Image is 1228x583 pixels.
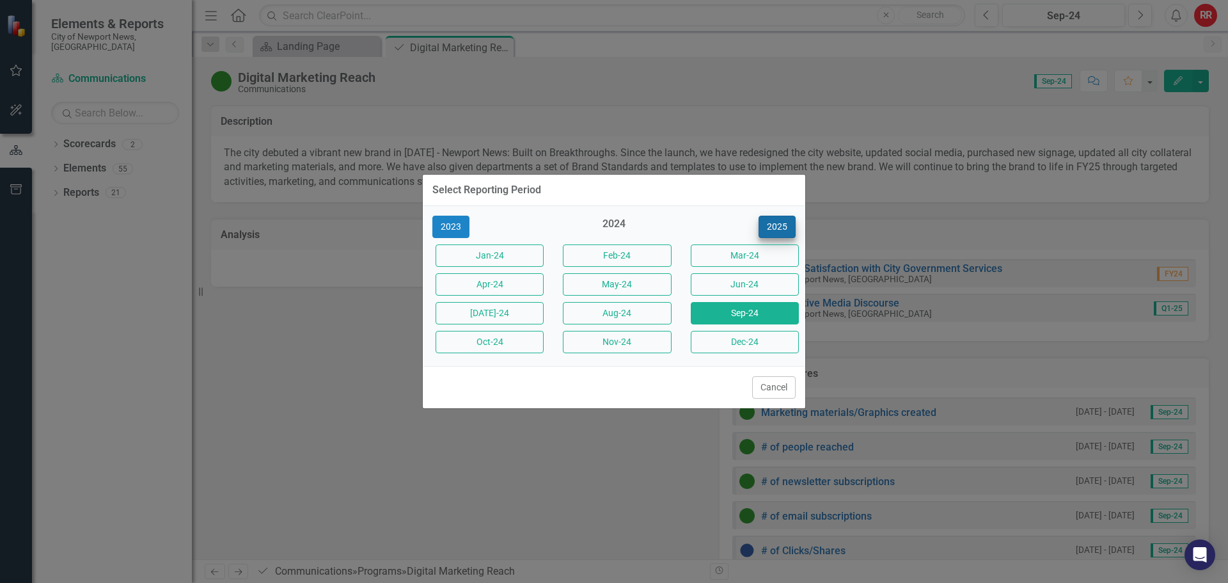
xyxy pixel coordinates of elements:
[752,376,796,399] button: Cancel
[563,244,671,267] button: Feb-24
[432,216,469,238] button: 2023
[759,216,796,238] button: 2025
[436,244,544,267] button: Jan-24
[560,217,668,238] div: 2024
[563,273,671,296] button: May-24
[691,302,799,324] button: Sep-24
[563,331,671,353] button: Nov-24
[436,273,544,296] button: Apr-24
[691,244,799,267] button: Mar-24
[1185,539,1215,570] div: Open Intercom Messenger
[691,331,799,353] button: Dec-24
[691,273,799,296] button: Jun-24
[432,184,541,196] div: Select Reporting Period
[563,302,671,324] button: Aug-24
[436,331,544,353] button: Oct-24
[436,302,544,324] button: [DATE]-24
